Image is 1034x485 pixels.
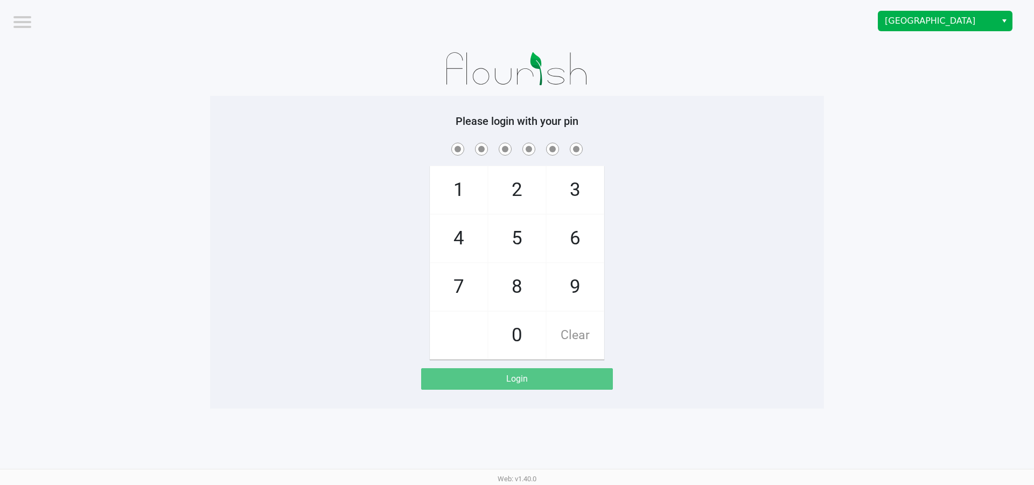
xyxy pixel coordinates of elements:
h5: Please login with your pin [218,115,816,128]
span: 8 [488,263,546,311]
span: [GEOGRAPHIC_DATA] [885,15,990,27]
span: Clear [547,312,604,359]
span: 0 [488,312,546,359]
span: 9 [547,263,604,311]
button: Select [996,11,1012,31]
span: Web: v1.40.0 [498,475,536,483]
span: 5 [488,215,546,262]
span: 4 [430,215,487,262]
span: 2 [488,166,546,214]
span: 1 [430,166,487,214]
span: 6 [547,215,604,262]
span: 7 [430,263,487,311]
span: 3 [547,166,604,214]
